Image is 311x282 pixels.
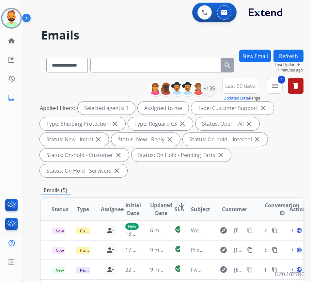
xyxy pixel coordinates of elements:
span: Customer [222,205,247,213]
mat-icon: home [8,37,15,45]
mat-icon: content_copy [247,227,253,233]
button: New Email [239,50,271,62]
span: Last 90 days [225,85,255,87]
div: Type: Customer Support [191,102,274,115]
span: Customer Support [76,247,118,254]
mat-icon: close [113,167,121,175]
span: 6 minutes ago [150,227,185,234]
div: Status: On-hold – Internal [183,133,268,146]
span: [EMAIL_ADDRESS][DOMAIN_NAME] [234,266,244,274]
mat-icon: check_circle [175,226,182,233]
span: 11 minutes ago [275,68,303,73]
div: Selected agents: 1 [78,102,135,115]
mat-icon: explore [220,266,227,274]
span: Customer Support [76,227,118,234]
p: 0.20.1027RC [275,270,304,278]
mat-icon: arrow_downward [178,201,185,209]
div: Status: New - Reply [111,133,180,146]
mat-icon: menu [271,82,279,90]
mat-icon: close [115,151,122,159]
mat-icon: inbox [8,94,15,102]
mat-icon: language [296,247,302,253]
mat-icon: person_remove [106,266,114,274]
mat-icon: close [94,135,102,143]
span: Open [292,246,305,254]
mat-icon: search [224,61,231,69]
div: Status: On Hold - Pending Parts [132,149,231,162]
span: Assignee [101,205,124,213]
button: Refresh [273,50,303,62]
span: Open [292,227,305,234]
span: Conversation ID [265,201,300,217]
p: Emails (5) [41,186,70,195]
div: Type: Shipping Protection [40,117,125,130]
mat-icon: close [259,104,267,112]
span: New - Reply [52,267,81,274]
span: Range [224,95,260,101]
mat-icon: content_copy [272,267,278,273]
mat-icon: close [166,135,174,143]
mat-icon: close [111,120,119,128]
mat-icon: check_circle [175,265,182,273]
span: 22 hours ago [125,266,158,273]
span: New - Initial [52,227,82,234]
span: 9 minutes ago [150,266,185,273]
mat-icon: history [8,75,15,83]
mat-icon: check_circle [175,245,182,253]
button: Updated Date [224,96,249,101]
mat-icon: close [253,135,261,143]
span: Status [52,205,69,213]
th: Action [279,198,303,221]
span: Fwd: Claim information [191,266,248,273]
button: 4 [267,78,283,94]
div: Status: New - Initial [40,133,109,146]
mat-icon: explore [220,227,227,234]
mat-icon: content_copy [247,267,253,273]
mat-icon: close [179,120,186,128]
span: Proof of damaged shipping [191,246,258,254]
mat-icon: person_remove [106,227,114,234]
span: SLA [175,205,184,213]
span: [EMAIL_ADDRESS][DOMAIN_NAME] [234,246,244,254]
mat-icon: list_alt [8,56,15,64]
p: Applied filters: [40,104,75,112]
mat-icon: person_remove [106,246,114,254]
p: New [125,223,139,230]
span: 9 minutes ago [150,246,185,254]
span: 4 [278,76,285,84]
mat-icon: content_copy [247,247,253,253]
span: New - Initial [52,247,82,254]
img: avatar [2,9,21,27]
span: Type [77,205,89,213]
span: Updated Date [150,201,172,217]
div: Assigned to me [138,102,189,115]
mat-icon: delete [292,82,300,90]
span: [EMAIL_ADDRESS][DOMAIN_NAME] [234,227,244,234]
span: 13 minutes ago [125,230,163,237]
span: Subject [191,205,210,213]
span: Reguard CS [76,267,106,274]
div: Status: On Hold - Servicers [40,164,127,177]
div: +135 [201,81,217,96]
mat-icon: explore [220,246,227,254]
mat-icon: language [296,267,302,273]
div: Status: Open - All [195,117,259,130]
span: Last Updated: [275,62,303,68]
button: Last 90 days [222,78,258,94]
h2: Emails [41,29,295,42]
mat-icon: content_copy [272,227,278,233]
div: Type: Reguard CS [128,117,193,130]
span: 17 minutes ago [125,246,163,254]
mat-icon: close [217,151,225,159]
div: Status: On-hold - Customer [40,149,129,162]
mat-icon: content_copy [272,247,278,253]
mat-icon: close [245,120,253,128]
span: Open [292,266,305,274]
span: Initial Date [125,201,141,217]
mat-icon: language [296,227,302,233]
